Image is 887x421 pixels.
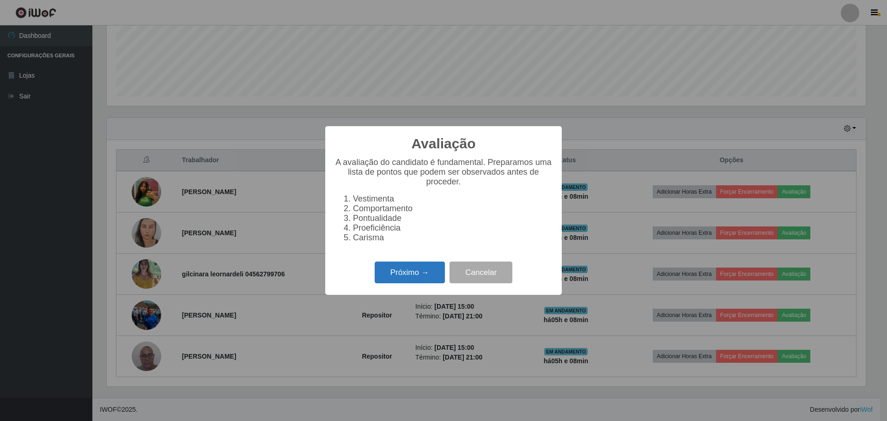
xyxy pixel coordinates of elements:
li: Comportamento [353,204,553,214]
li: Pontualidade [353,214,553,223]
li: Vestimenta [353,194,553,204]
h2: Avaliação [412,135,476,152]
p: A avaliação do candidato é fundamental. Preparamos uma lista de pontos que podem ser observados a... [334,158,553,187]
li: Proeficiência [353,223,553,233]
button: Cancelar [450,262,512,283]
button: Próximo → [375,262,445,283]
li: Carisma [353,233,553,243]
